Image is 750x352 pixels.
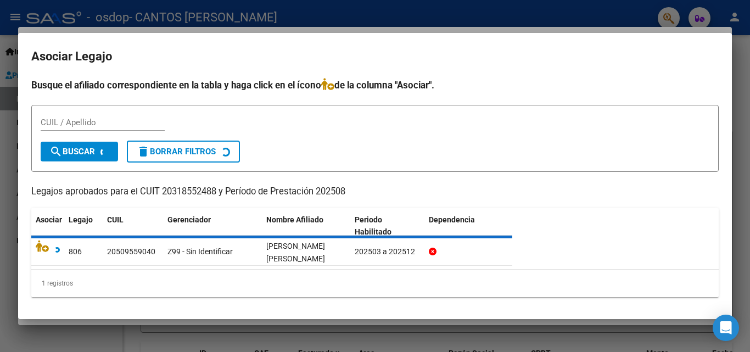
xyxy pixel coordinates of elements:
span: Periodo Habilitado [355,215,391,237]
h2: Asociar Legajo [31,46,719,67]
button: Borrar Filtros [127,141,240,163]
span: Legajo [69,215,93,224]
span: Nombre Afiliado [266,215,323,224]
button: Buscar [41,142,118,161]
span: GONZALEZ JOFRE BENJAMIN EMANUEL [266,242,325,263]
div: 20509559040 [107,245,155,258]
span: Dependencia [429,215,475,224]
datatable-header-cell: Asociar [31,208,64,244]
span: Buscar [49,147,95,157]
datatable-header-cell: CUIL [103,208,163,244]
div: 1 registros [31,270,719,297]
datatable-header-cell: Nombre Afiliado [262,208,350,244]
span: Z99 - Sin Identificar [167,247,233,256]
div: Open Intercom Messenger [713,315,739,341]
p: Legajos aprobados para el CUIT 20318552488 y Período de Prestación 202508 [31,185,719,199]
datatable-header-cell: Gerenciador [163,208,262,244]
span: Asociar [36,215,62,224]
mat-icon: search [49,145,63,158]
span: Borrar Filtros [137,147,216,157]
h4: Busque el afiliado correspondiente en la tabla y haga click en el ícono de la columna "Asociar". [31,78,719,92]
span: 806 [69,247,82,256]
span: Gerenciador [167,215,211,224]
datatable-header-cell: Periodo Habilitado [350,208,424,244]
datatable-header-cell: Dependencia [424,208,513,244]
span: CUIL [107,215,124,224]
mat-icon: delete [137,145,150,158]
div: 202503 a 202512 [355,245,420,258]
datatable-header-cell: Legajo [64,208,103,244]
